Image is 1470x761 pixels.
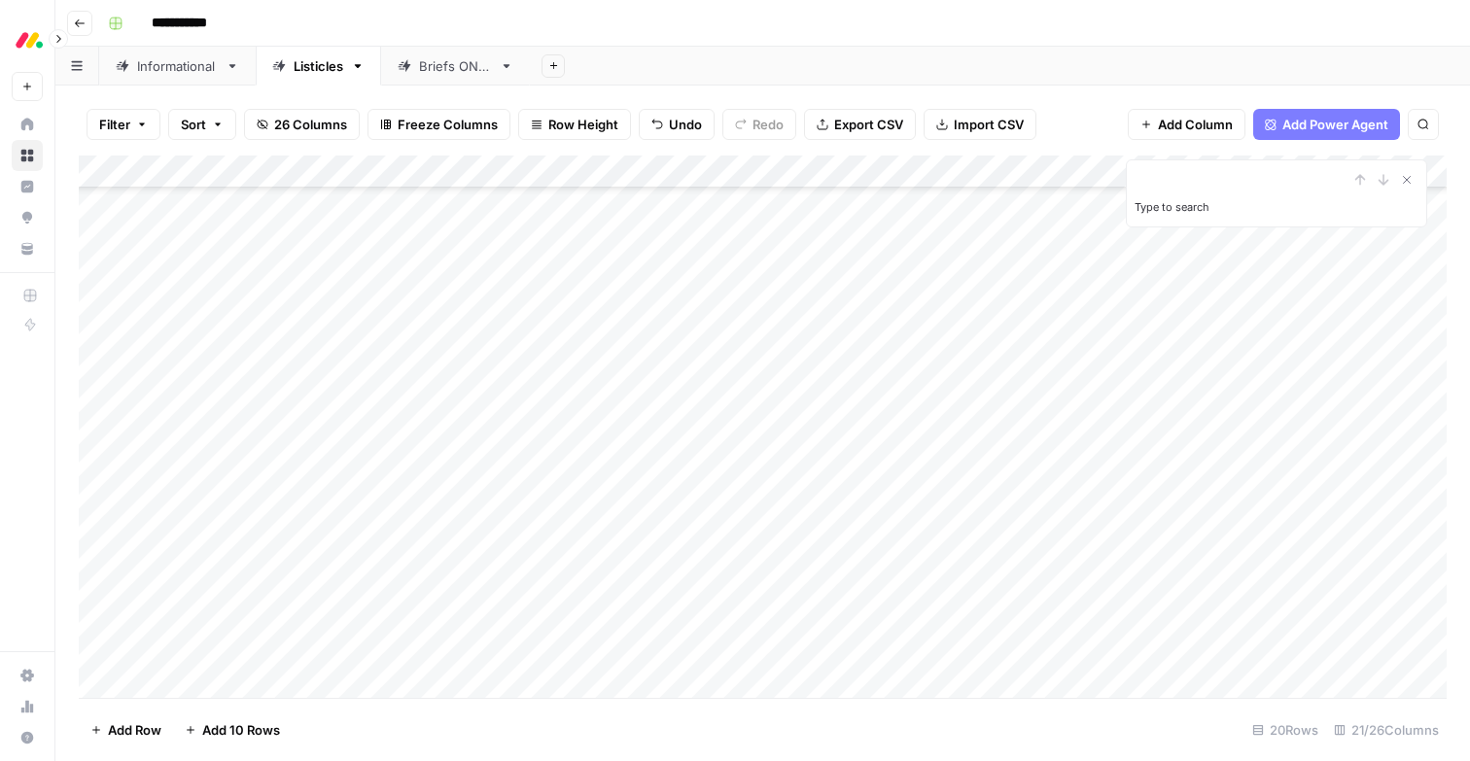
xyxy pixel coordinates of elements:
span: 26 Columns [274,115,347,134]
span: Add Column [1158,115,1233,134]
span: Row Height [548,115,618,134]
div: Briefs ONLY [419,56,492,76]
button: 26 Columns [244,109,360,140]
a: Listicles [256,47,381,86]
a: Home [12,109,43,140]
a: Briefs ONLY [381,47,530,86]
a: Your Data [12,233,43,264]
button: Add Column [1128,109,1245,140]
span: Sort [181,115,206,134]
button: Add 10 Rows [173,714,292,745]
button: Freeze Columns [367,109,510,140]
button: Redo [722,109,796,140]
span: Add Row [108,720,161,740]
a: Informational [99,47,256,86]
label: Type to search [1135,200,1209,214]
button: Sort [168,109,236,140]
button: Export CSV [804,109,916,140]
button: Workspace: Monday.com [12,16,43,64]
div: Informational [137,56,218,76]
button: Add Power Agent [1253,109,1400,140]
span: Undo [669,115,702,134]
div: 20 Rows [1244,714,1326,745]
span: Freeze Columns [398,115,498,134]
button: Close Search [1395,168,1418,191]
a: Opportunities [12,202,43,233]
span: Add 10 Rows [202,720,280,740]
span: Import CSV [954,115,1024,134]
img: Monday.com Logo [12,22,47,57]
a: Insights [12,171,43,202]
button: Import CSV [924,109,1036,140]
button: Add Row [79,714,173,745]
a: Usage [12,691,43,722]
div: Listicles [294,56,343,76]
span: Redo [752,115,784,134]
button: Undo [639,109,715,140]
span: Filter [99,115,130,134]
a: Settings [12,660,43,691]
div: 21/26 Columns [1326,714,1447,745]
button: Row Height [518,109,631,140]
button: Filter [87,109,160,140]
button: Help + Support [12,722,43,753]
span: Export CSV [834,115,903,134]
span: Add Power Agent [1282,115,1388,134]
a: Browse [12,140,43,171]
